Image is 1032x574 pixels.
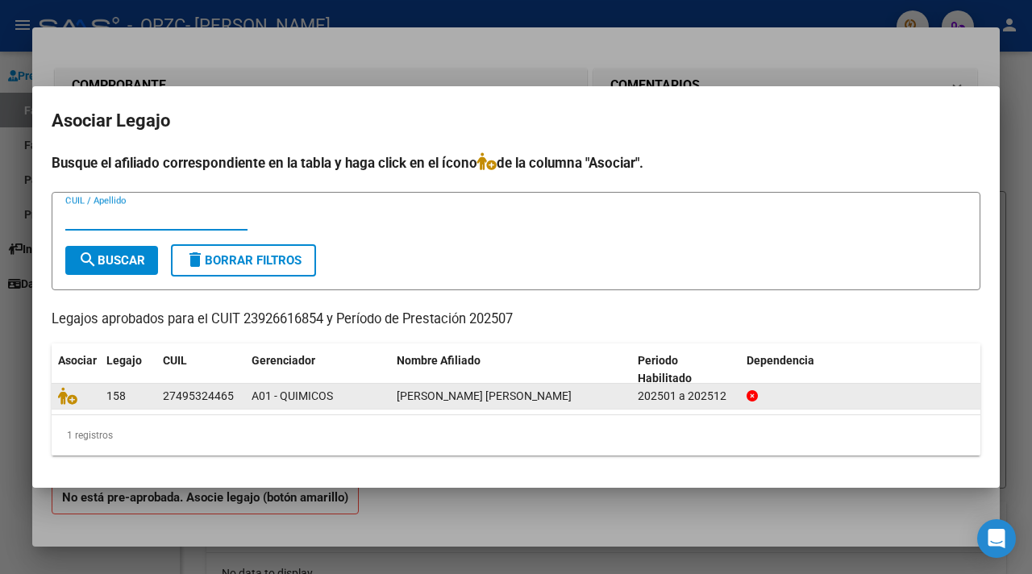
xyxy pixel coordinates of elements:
span: Asociar [58,354,97,367]
span: Borrar Filtros [185,253,302,268]
div: 1 registros [52,415,980,455]
datatable-header-cell: Dependencia [740,343,981,397]
span: A01 - QUIMICOS [252,389,333,402]
h4: Busque el afiliado correspondiente en la tabla y haga click en el ícono de la columna "Asociar". [52,152,980,173]
div: Open Intercom Messenger [977,519,1016,558]
datatable-header-cell: Periodo Habilitado [631,343,740,397]
h2: Asociar Legajo [52,106,980,136]
span: Gerenciador [252,354,315,367]
span: Legajo [106,354,142,367]
div: 27495324465 [163,387,234,406]
button: Buscar [65,246,158,275]
span: Dependencia [747,354,814,367]
span: Nombre Afiliado [397,354,481,367]
div: 202501 a 202512 [638,387,734,406]
span: CUIL [163,354,187,367]
datatable-header-cell: Gerenciador [245,343,390,397]
datatable-header-cell: Legajo [100,343,156,397]
datatable-header-cell: Asociar [52,343,100,397]
span: Buscar [78,253,145,268]
span: Periodo Habilitado [638,354,692,385]
p: Legajos aprobados para el CUIT 23926616854 y Período de Prestación 202507 [52,310,980,330]
mat-icon: search [78,250,98,269]
mat-icon: delete [185,250,205,269]
span: 158 [106,389,126,402]
datatable-header-cell: CUIL [156,343,245,397]
datatable-header-cell: Nombre Afiliado [390,343,631,397]
button: Borrar Filtros [171,244,316,277]
span: MARTINEZ ALMA DENISE [397,389,572,402]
